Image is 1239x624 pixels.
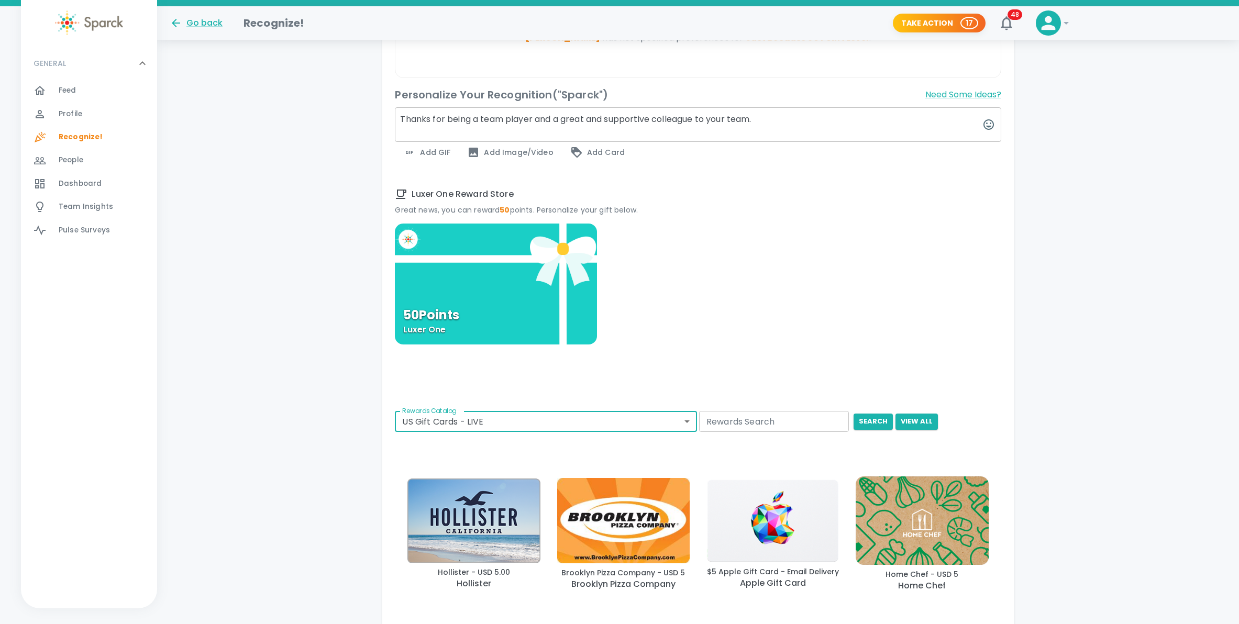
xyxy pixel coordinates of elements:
[395,224,597,344] button: 50PointsLuxer One
[21,103,157,126] a: Profile
[856,476,988,565] img: Home Chef - USD 5
[34,58,66,69] p: GENERAL
[438,567,510,577] p: Hollister - USD 5.00
[395,86,608,103] h6: Personalize Your Recognition ("Sparck")
[570,146,625,159] span: Add Card
[59,109,82,119] span: Profile
[59,132,103,142] span: Recognize!
[59,225,110,236] span: Pulse Surveys
[59,202,113,212] span: Team Insights
[21,79,157,102] a: Feed
[699,411,849,432] input: Search from our Store
[966,18,973,28] p: 17
[21,79,157,246] div: GENERAL
[55,10,123,35] img: Sparck logo
[500,205,510,215] span: 50
[21,149,157,172] a: People
[59,85,76,96] span: Feed
[602,31,869,43] span: has not specified preferences for
[925,86,1001,103] button: Need Some Ideas?
[21,172,157,195] a: Dashboard
[21,195,157,218] a: Team Insights
[707,566,839,577] p: $5 Apple Gift Card - Email Delivery
[21,48,157,79] div: GENERAL
[21,10,157,35] a: Sparck logo
[457,577,491,590] p: Hollister
[21,219,157,242] a: Pulse Surveys
[746,31,869,43] span: Just Because 50 Point Level
[571,578,676,590] p: Brooklyn Pizza Company
[59,179,102,189] span: Dashboard
[395,205,1001,215] div: Great news, you can reward points. Personalize your gift below.
[854,414,893,430] button: search
[395,188,1001,200] span: Luxer One Reward Store
[244,15,304,31] h1: Recognize!
[706,479,839,563] img: $5 Apple Gift Card - Email Delivery
[402,406,456,415] label: Rewards Catalog
[403,324,446,336] p: Luxer One
[407,478,540,562] img: Hollister - USD 5.00
[395,411,697,432] div: US Gift Cards - LIVE
[170,17,223,29] button: Go back
[1008,9,1022,20] span: 48
[898,580,946,592] p: Home Chef
[561,567,685,578] p: Brooklyn Pizza Company - USD 5
[893,14,986,33] button: Take Action 17
[557,478,690,563] img: Brooklyn Pizza Company - USD 5
[740,577,806,589] p: Apple Gift Card
[994,10,1019,36] button: 48
[895,414,938,430] button: View All
[395,107,1001,142] textarea: Thanks for being a team player and a great and supportive colleague to your team.
[21,126,157,149] a: Recognize!
[403,146,450,159] span: Add GIF
[525,31,600,43] span: [PERSON_NAME]
[59,155,83,165] span: People
[886,569,958,580] p: Home Chef - USD 5
[467,146,553,159] span: Add Image/Video
[403,309,459,321] p: 50 Points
